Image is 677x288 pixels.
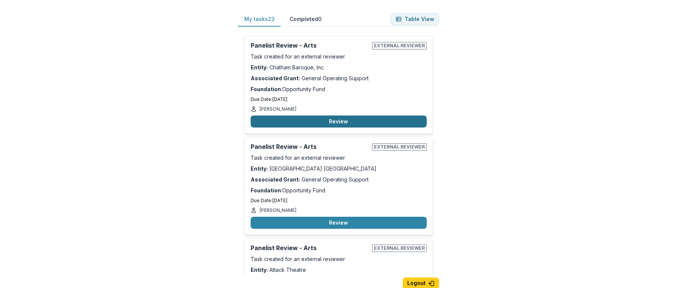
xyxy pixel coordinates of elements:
[251,176,300,183] strong: Associated Grant:
[251,266,427,274] p: Attack Theatre
[251,75,300,81] strong: Associated Grant:
[251,175,427,183] p: General Operating Support
[251,86,281,92] strong: Foundation
[251,255,427,263] p: Task created for an external reviewer
[260,207,296,214] p: [PERSON_NAME]
[372,42,427,49] span: External reviewer
[251,165,268,172] strong: Entity:
[251,52,427,60] p: Task created for an external reviewer
[238,12,281,27] button: My tasks 23
[251,197,427,204] p: Due Date: [DATE]
[251,143,369,150] h2: Panelist Review - Arts
[372,143,427,151] span: External reviewer
[372,244,427,252] span: External reviewer
[251,244,369,252] h2: Panelist Review - Arts
[251,63,427,71] p: Chatham Baroque, Inc.
[251,165,427,172] p: [GEOGRAPHIC_DATA] [GEOGRAPHIC_DATA]
[391,13,439,25] button: Table View
[251,267,268,273] strong: Entity:
[251,154,427,162] p: Task created for an external reviewer
[251,85,427,93] p: : Opportunity Fund
[251,187,281,193] strong: Foundation
[251,115,427,127] button: Review
[251,217,427,229] button: Review
[251,42,369,49] h2: Panelist Review - Arts
[284,12,327,27] button: Completed 0
[251,74,427,82] p: General Operating Support
[251,64,268,70] strong: Entity:
[251,186,427,194] p: : Opportunity Fund
[260,106,296,112] p: [PERSON_NAME]
[251,96,427,103] p: Due Date: [DATE]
